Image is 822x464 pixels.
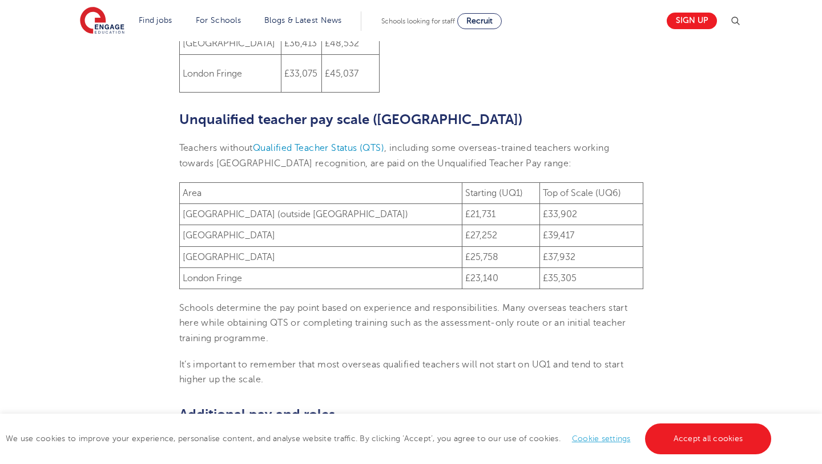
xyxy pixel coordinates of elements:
[183,69,242,79] span: London Fringe
[543,273,577,283] span: £35,305
[465,230,497,241] span: £27,252
[465,188,523,198] span: Starting (UQ1)
[543,252,575,262] span: £37,932
[183,252,275,262] span: [GEOGRAPHIC_DATA]
[325,38,359,49] span: £48,532
[465,209,495,219] span: £21,731
[543,209,577,219] span: £33,902
[139,16,172,25] a: Find jobs
[179,143,609,168] span: , including some overseas-trained teachers working towards [GEOGRAPHIC_DATA] recognition, are pai...
[179,303,628,343] span: Schools determine the pay point based on experience and responsibilities. Many overseas teachers ...
[183,230,275,241] span: [GEOGRAPHIC_DATA]
[381,17,455,25] span: Schools looking for staff
[179,406,335,422] b: Additional pay and roles
[179,143,253,153] span: Teachers without
[572,434,631,443] a: Cookie settings
[325,69,358,79] span: £45,037
[543,188,621,198] span: Top of Scale (UQ6)
[465,252,498,262] span: £25,758
[645,423,772,454] a: Accept all cookies
[284,38,317,49] span: £36,413
[80,7,124,35] img: Engage Education
[183,188,202,198] span: Area
[179,111,522,127] b: Unqualified teacher pay scale ([GEOGRAPHIC_DATA])
[284,69,317,79] span: £33,075
[183,38,275,49] span: [GEOGRAPHIC_DATA]
[457,13,502,29] a: Recruit
[667,13,717,29] a: Sign up
[466,17,493,25] span: Recruit
[543,230,574,241] span: £39,417
[196,16,241,25] a: For Schools
[465,273,498,283] span: £23,140
[183,273,242,283] span: London Fringe
[183,209,408,219] span: [GEOGRAPHIC_DATA] (outside [GEOGRAPHIC_DATA])
[6,434,774,443] span: We use cookies to improve your experience, personalise content, and analyse website traffic. By c...
[179,359,624,385] span: It’s important to remember that most overseas qualified teachers will not start on UQ1 and tend t...
[253,143,384,153] a: Qualified Teacher Status (QTS)
[264,16,342,25] a: Blogs & Latest News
